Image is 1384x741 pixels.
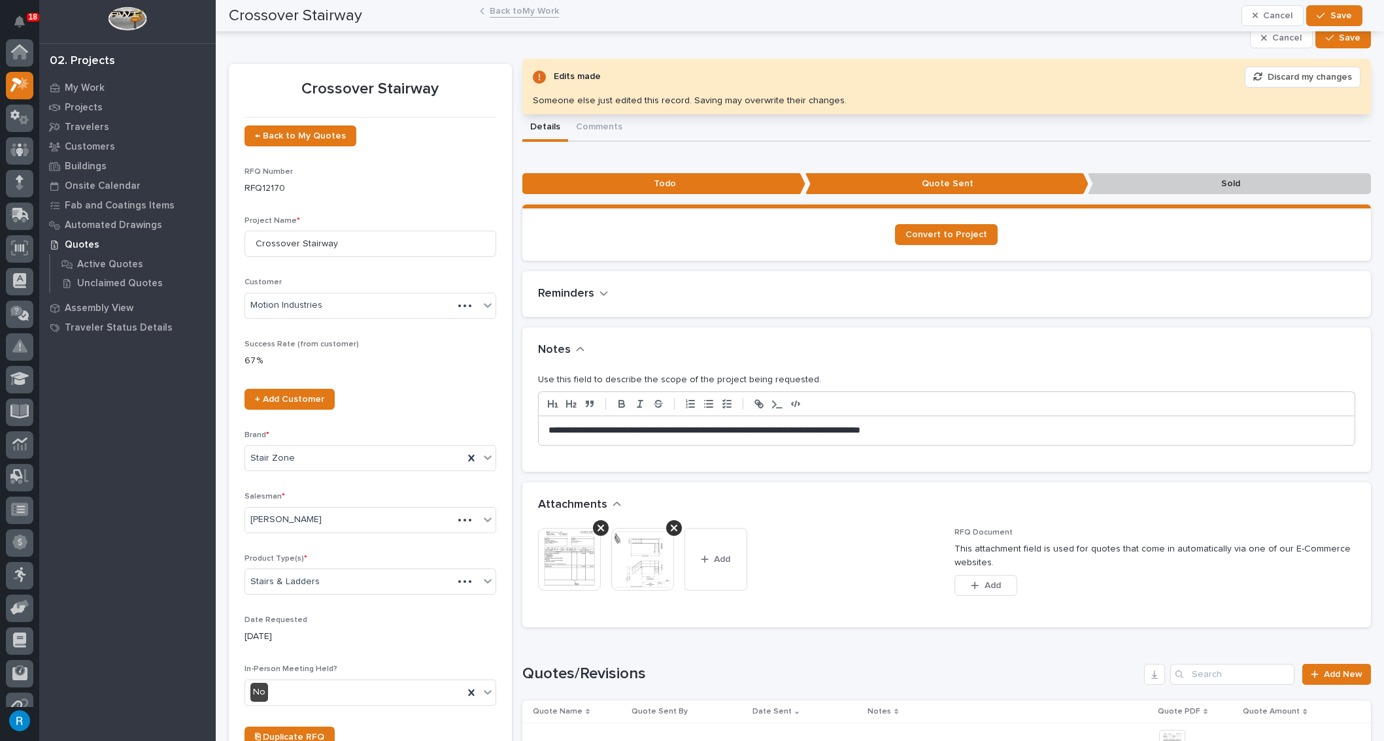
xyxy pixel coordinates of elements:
div: Someone else just edited this record. Saving may overwrite their changes. [533,95,847,107]
span: Motion Industries [250,299,322,312]
a: Add New [1302,664,1371,685]
div: 02. Projects [50,54,115,69]
p: Quote Sent By [632,704,688,719]
span: Salesman [245,493,285,501]
h2: Attachments [538,498,607,512]
p: Quote Name [533,704,582,719]
span: Add [714,553,730,565]
p: Quote PDF [1158,704,1200,719]
button: Add [954,575,1017,596]
p: Active Quotes [77,259,143,271]
p: Quote Amount [1243,704,1300,719]
p: Traveler Status Details [65,322,173,334]
button: Save [1315,27,1371,48]
a: Traveler Status Details [39,318,216,337]
span: RFQ Document [954,529,1013,536]
p: Automated Drawings [65,220,162,231]
span: RFQ Number [245,168,293,176]
span: + Add Customer [255,395,324,404]
button: Notifications [6,8,33,35]
button: Attachments [538,498,622,512]
span: [PERSON_NAME] [250,513,322,527]
button: Discard my changes [1245,67,1360,88]
h2: Notes [538,343,571,357]
p: Customers [65,141,115,153]
p: Buildings [65,161,107,173]
p: Crossover Stairway [245,80,496,99]
p: Fab and Coatings Items [65,200,175,212]
span: In-Person Meeting Held? [245,665,337,673]
button: Cancel [1250,27,1313,48]
p: Quote Sent [805,173,1089,195]
p: Onsite Calendar [65,180,141,192]
h1: Quotes/Revisions [522,665,1139,683]
a: Automated Drawings [39,215,216,235]
button: Details [522,114,568,142]
a: Convert to Project [895,224,998,245]
span: Project Name [245,217,300,225]
p: My Work [65,82,105,94]
p: Quotes [65,239,99,251]
p: Projects [65,102,103,114]
p: This attachment field is used for quotes that come in automatically via one of our E-Commerce web... [954,542,1355,570]
a: Assembly View [39,298,216,318]
span: Stair Zone [250,452,295,465]
a: Active Quotes [50,255,216,273]
p: Assembly View [65,303,133,314]
span: Success Rate (from customer) [245,340,359,348]
button: Notes [538,343,585,357]
span: Cancel [1272,32,1302,44]
a: My Work [39,78,216,97]
span: Add New [1324,670,1362,679]
p: Date Sent [752,704,792,719]
a: Customers [39,137,216,156]
span: Product Type(s) [245,555,307,563]
p: RFQ12170 [245,182,496,195]
span: Date Requested [245,616,307,624]
span: ← Back to My Quotes [255,131,346,140]
img: Workspace Logo [108,7,146,31]
p: 67 % [245,354,496,368]
a: Fab and Coatings Items [39,195,216,215]
p: Unclaimed Quotes [77,278,163,289]
a: Unclaimed Quotes [50,274,216,292]
span: Convert to Project [905,230,987,239]
span: Save [1339,32,1360,44]
span: Customer [245,278,282,286]
button: users-avatar [6,707,33,734]
button: Reminders [538,287,609,301]
h2: Reminders [538,287,594,301]
a: Back toMy Work [490,3,559,18]
p: 18 [29,12,37,22]
p: [DATE] [245,630,496,644]
a: + Add Customer [245,389,335,410]
input: Search [1170,664,1294,685]
div: No [250,683,268,702]
p: Use this field to describe the scope of the project being requested. [538,373,1355,387]
a: ← Back to My Quotes [245,125,356,146]
div: Notifications18 [16,16,33,37]
span: Brand [245,431,269,439]
a: Buildings [39,156,216,176]
button: Add [684,528,747,591]
div: Edits made [554,69,601,85]
a: Travelers [39,117,216,137]
p: Todo [522,173,805,195]
span: Add [985,580,1001,591]
a: Onsite Calendar [39,176,216,195]
button: Comments [568,114,630,142]
p: Travelers [65,122,109,133]
a: Projects [39,97,216,117]
p: Sold [1088,173,1371,195]
a: Quotes [39,235,216,254]
p: Notes [868,704,891,719]
span: Stairs & Ladders [250,575,320,589]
